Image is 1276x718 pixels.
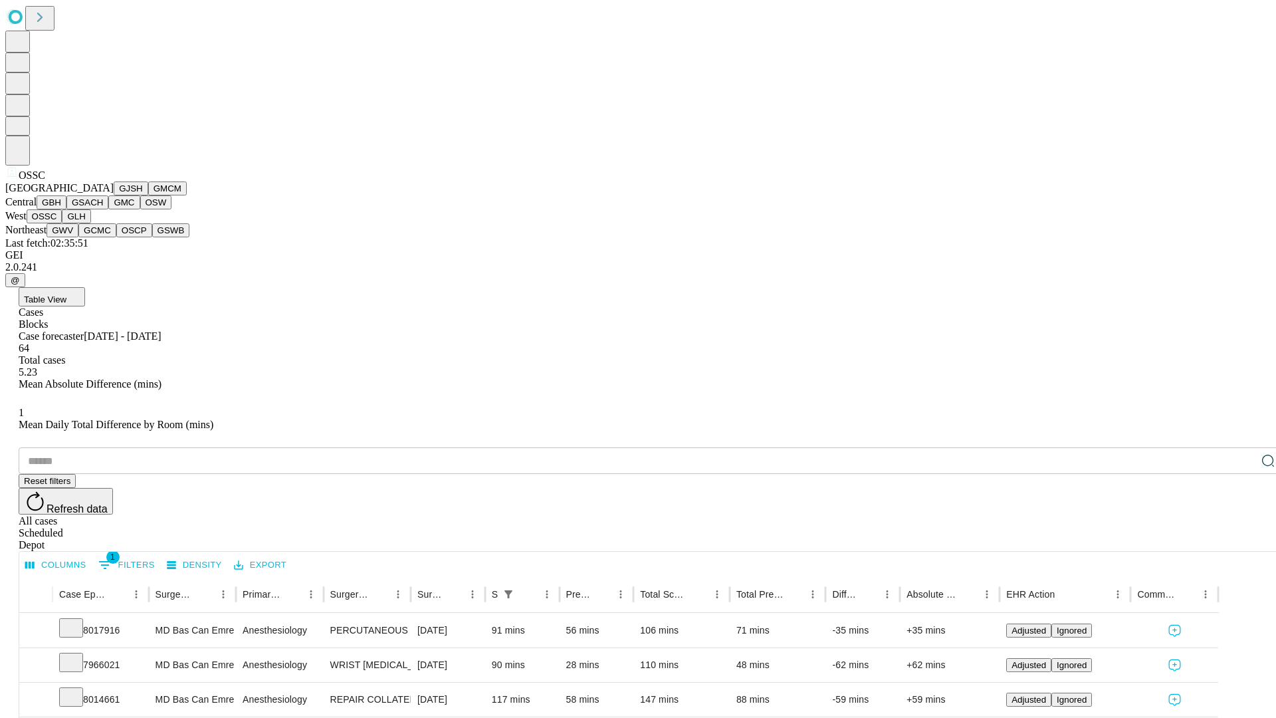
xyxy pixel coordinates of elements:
button: Ignored [1051,658,1092,672]
div: Comments [1137,589,1176,600]
div: REPAIR COLLATERAL LIGAMENT FINGER [330,683,404,717]
div: Surgery Date [417,589,443,600]
div: +59 mins [906,683,993,717]
button: Menu [389,585,407,604]
span: Central [5,196,37,207]
button: Ignored [1051,693,1092,707]
span: @ [11,275,20,285]
span: Refresh data [47,503,108,515]
span: 1 [19,407,24,418]
button: Expand [26,689,46,712]
button: @ [5,273,25,287]
span: Total cases [19,354,65,366]
button: Menu [611,585,630,604]
button: Menu [214,585,233,604]
div: Primary Service [243,589,281,600]
div: 71 mins [736,614,819,648]
button: Sort [283,585,302,604]
div: 8014661 [59,683,142,717]
button: Sort [785,585,803,604]
div: 28 mins [566,648,627,682]
span: Northeast [5,224,47,235]
button: Sort [689,585,708,604]
button: Sort [959,585,978,604]
div: 58 mins [566,683,627,717]
button: OSW [140,195,172,209]
button: Adjusted [1006,658,1051,672]
button: Show filters [95,554,158,576]
button: Ignored [1051,624,1092,638]
span: [DATE] - [DATE] [84,330,161,342]
div: Total Scheduled Duration [640,589,688,600]
div: 106 mins [640,614,723,648]
span: Adjusted [1011,626,1046,636]
div: Difference [832,589,858,600]
span: 5.23 [19,366,37,378]
div: +35 mins [906,614,993,648]
div: 2.0.241 [5,261,1271,273]
div: Surgery Name [330,589,369,600]
div: Predicted In Room Duration [566,589,592,600]
div: 7966021 [59,648,142,682]
button: Show filters [499,585,518,604]
div: 8017916 [59,614,142,648]
div: [DATE] [417,648,478,682]
div: Anesthesiology [243,614,316,648]
button: GWV [47,223,78,237]
button: Sort [370,585,389,604]
div: [DATE] [417,614,478,648]
button: Menu [127,585,146,604]
span: 1 [106,550,120,564]
button: GMC [108,195,140,209]
div: 91 mins [492,614,553,648]
button: Menu [708,585,726,604]
div: Scheduled In Room Duration [492,589,498,600]
span: Mean Daily Total Difference by Room (mins) [19,419,213,430]
div: Case Epic Id [59,589,107,600]
div: [DATE] [417,683,478,717]
span: OSSC [19,170,45,181]
div: 147 mins [640,683,723,717]
span: West [5,210,27,221]
button: GMCM [148,181,187,195]
span: [GEOGRAPHIC_DATA] [5,182,114,193]
div: Total Predicted Duration [736,589,784,600]
span: Ignored [1057,626,1087,636]
button: Expand [26,654,46,677]
div: Anesthesiology [243,648,316,682]
div: PERCUTANEOUS SKELETAL FIXATION PHALANGEAL FRACTURE [330,614,404,648]
div: GEI [5,249,1271,261]
div: 56 mins [566,614,627,648]
div: -62 mins [832,648,893,682]
button: Menu [538,585,556,604]
button: Refresh data [19,488,113,515]
span: Reset filters [24,476,70,486]
div: 48 mins [736,648,819,682]
div: -35 mins [832,614,893,648]
button: Expand [26,620,46,643]
span: Adjusted [1011,695,1046,705]
div: MD Bas Can Emre Md [156,648,229,682]
button: Select columns [22,555,90,576]
button: Sort [593,585,611,604]
button: GBH [37,195,66,209]
span: Ignored [1057,660,1087,670]
div: MD Bas Can Emre Md [156,614,229,648]
button: Reset filters [19,474,76,488]
span: Last fetch: 02:35:51 [5,237,88,249]
div: 1 active filter [499,585,518,604]
button: Sort [859,585,878,604]
div: EHR Action [1006,589,1055,600]
button: Sort [108,585,127,604]
div: Absolute Difference [906,589,958,600]
button: Menu [1109,585,1127,604]
div: WRIST [MEDICAL_DATA] SURGERY RELEASE TRANSVERSE [MEDICAL_DATA] LIGAMENT [330,648,404,682]
button: OSCP [116,223,152,237]
button: Sort [1056,585,1075,604]
button: GSACH [66,195,108,209]
button: Export [231,555,290,576]
button: Menu [302,585,320,604]
div: 110 mins [640,648,723,682]
div: +62 mins [906,648,993,682]
button: Table View [19,287,85,306]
